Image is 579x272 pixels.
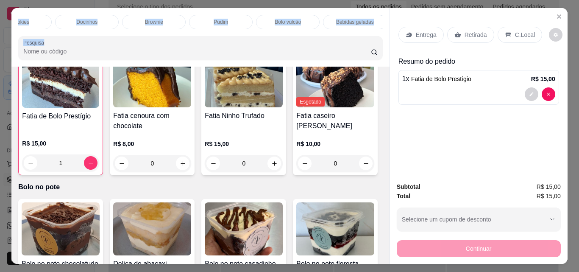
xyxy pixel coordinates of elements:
button: increase-product-quantity [84,156,97,170]
img: product-image [205,54,283,107]
button: decrease-product-quantity [542,87,555,101]
p: R$ 15,00 [205,140,283,148]
p: Entrega [416,31,437,39]
p: R$ 15,00 [531,75,555,83]
p: Pudim [214,19,228,25]
h4: Fatia caseiro [PERSON_NAME] [296,111,374,131]
h4: Fatia cenoura com chocolate [113,111,191,131]
p: Resumo do pedido [398,56,559,67]
label: Pesquisa [23,39,47,46]
button: increase-product-quantity [176,157,189,170]
h4: Fatia Ninho Trufado [205,111,283,121]
strong: Total [397,193,410,199]
span: R$ 15,00 [537,191,561,201]
button: decrease-product-quantity [298,157,312,170]
p: Brownie [145,19,163,25]
input: Pesquisa [23,47,371,56]
p: Retirada [465,31,487,39]
button: decrease-product-quantity [206,157,220,170]
p: Bebidas geladas [336,19,374,25]
span: R$ 15,00 [537,182,561,191]
button: decrease-product-quantity [115,157,128,170]
button: Close [552,10,566,23]
button: decrease-product-quantity [549,28,562,42]
button: decrease-product-quantity [525,87,538,101]
h4: Delica de abacaxi [113,259,191,269]
img: product-image [113,202,191,255]
p: C.Local [515,31,535,39]
p: Cookies [11,19,29,25]
h4: Fatia de Bolo Prestígio [22,111,99,121]
h4: Bolo no pote chocolatudo [22,259,100,269]
p: Bolo no pote [18,182,382,192]
button: Selecione um cupom de desconto [397,208,561,231]
p: R$ 10,00 [296,140,374,148]
span: Esgotado [296,97,325,107]
p: Bolo vulcão [275,19,301,25]
p: Docinhos [76,19,97,25]
img: product-image [296,202,374,255]
img: product-image [22,202,100,255]
span: Fatia de Bolo Prestígio [411,76,471,82]
p: 1 x [402,74,471,84]
img: product-image [296,54,374,107]
button: increase-product-quantity [359,157,373,170]
img: product-image [113,54,191,107]
button: increase-product-quantity [267,157,281,170]
button: decrease-product-quantity [24,156,37,170]
img: product-image [205,202,283,255]
p: R$ 15,00 [22,139,99,148]
strong: Subtotal [397,183,420,190]
img: product-image [22,55,99,108]
p: R$ 8,00 [113,140,191,148]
